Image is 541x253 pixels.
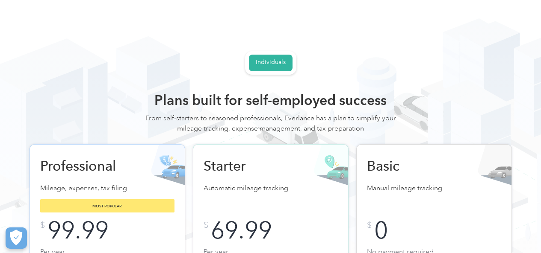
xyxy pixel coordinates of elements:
div: Most popular [40,199,174,212]
h2: Starter [204,157,293,174]
div: 0 [374,221,388,240]
div: From self-starters to seasoned professionals, Everlance has a plan to simplify your mileage track... [142,113,399,142]
h2: Professional [40,157,130,174]
h2: Plans built for self-employed success [142,92,399,109]
div: $ [40,221,45,230]
div: $ [204,221,208,230]
div: $ [367,221,372,230]
h2: Basic [367,157,457,174]
div: 99.99 [47,221,109,240]
p: Mileage, expenses, tax filing [40,183,174,195]
div: Individuals [256,58,286,66]
div: 69.99 [211,221,272,240]
p: Manual mileage tracking [367,183,501,195]
p: Automatic mileage tracking [204,183,338,195]
button: Cookies Settings [6,227,27,249]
